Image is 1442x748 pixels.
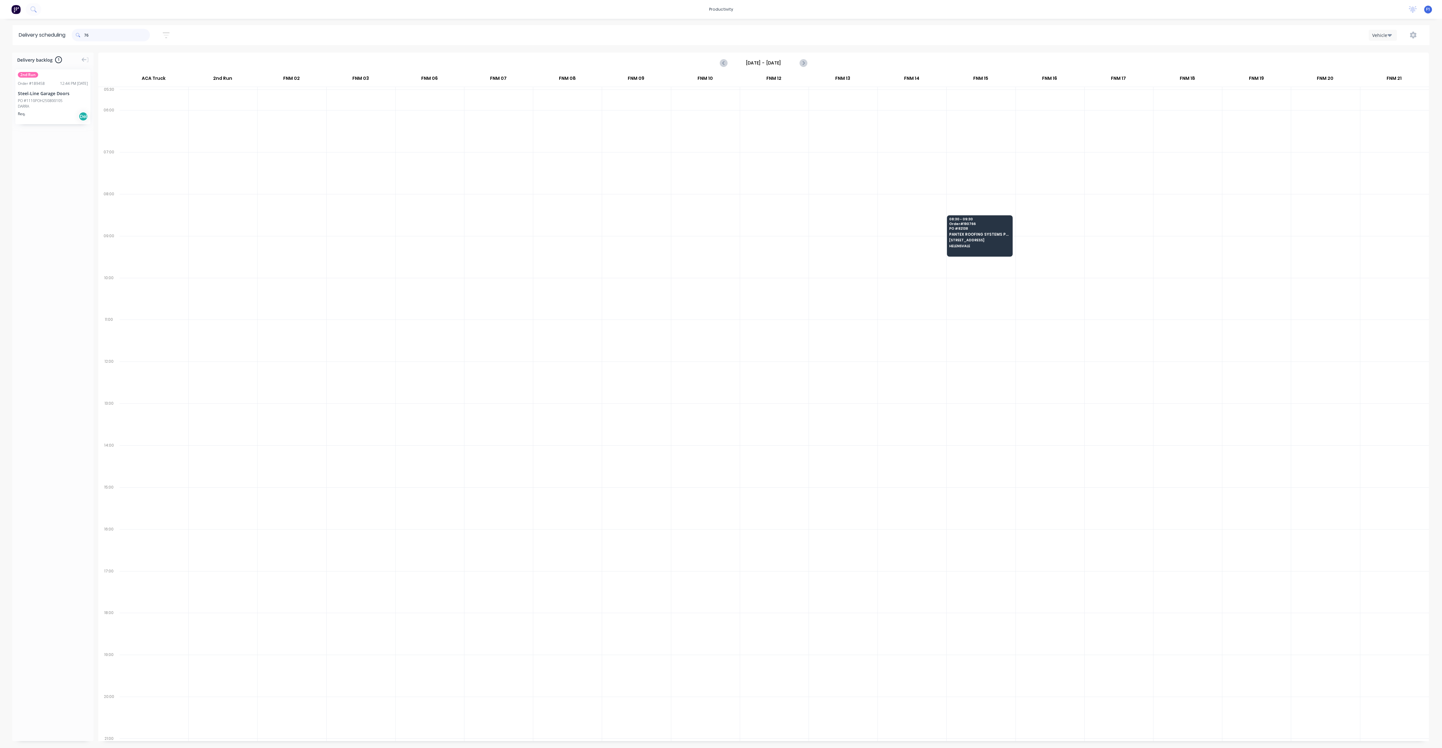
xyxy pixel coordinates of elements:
[533,73,601,87] div: FNM 08
[98,484,120,525] div: 15:00
[13,25,72,45] div: Delivery scheduling
[946,73,1015,87] div: FNM 15
[1153,73,1222,87] div: FNM 18
[98,86,120,106] div: 05:30
[326,73,395,87] div: FNM 03
[1369,30,1397,41] button: Vehicle
[671,73,739,87] div: FNM 10
[98,442,120,484] div: 14:00
[602,73,670,87] div: FNM 09
[395,73,464,87] div: FNM 06
[119,73,188,87] div: ACA Truck
[18,90,88,97] div: Steel-Line Garage Doors
[84,29,150,41] input: Search for orders
[1426,7,1430,12] span: F1
[949,232,1010,236] span: PANTEX ROOFING SYSTEMS PTY LTD
[98,190,120,232] div: 08:00
[949,227,1010,230] span: PO # 82138
[79,112,88,121] div: Del
[949,217,1010,221] span: 08:30 - 09:30
[11,5,21,14] img: Factory
[98,525,120,567] div: 16:00
[60,81,88,86] div: 12:44 PM [DATE]
[98,106,120,148] div: 06:00
[257,73,326,87] div: FNM 02
[98,609,120,651] div: 18:00
[809,73,877,87] div: FNM 13
[464,73,533,87] div: FNM 07
[17,57,53,63] span: Delivery backlog
[1084,73,1153,87] div: FNM 17
[18,81,45,86] div: Order # 189458
[98,693,120,735] div: 20:00
[18,111,25,117] span: Req.
[1291,73,1359,87] div: FNM 20
[98,400,120,442] div: 13:00
[740,73,808,87] div: FNM 12
[1360,73,1428,87] div: FNM 21
[18,98,63,104] div: PO #1110POH250800105
[949,244,1010,248] span: HELENSVALE
[188,73,257,87] div: 2nd Run
[1372,32,1390,38] div: Vehicle
[98,316,120,358] div: 11:00
[949,238,1010,242] span: [STREET_ADDRESS]
[98,358,120,400] div: 12:00
[98,232,120,274] div: 09:00
[98,148,120,190] div: 07:00
[98,651,120,693] div: 19:00
[1015,73,1084,87] div: FNM 16
[949,222,1010,226] span: Order # 190766
[98,567,120,609] div: 17:00
[98,735,120,742] div: 21:00
[98,274,120,316] div: 10:00
[18,72,38,78] span: 2nd Run
[706,5,736,14] div: productivity
[1222,73,1291,87] div: FNM 19
[18,104,88,109] div: DARRA
[877,73,946,87] div: FNM 14
[55,56,62,63] span: 1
